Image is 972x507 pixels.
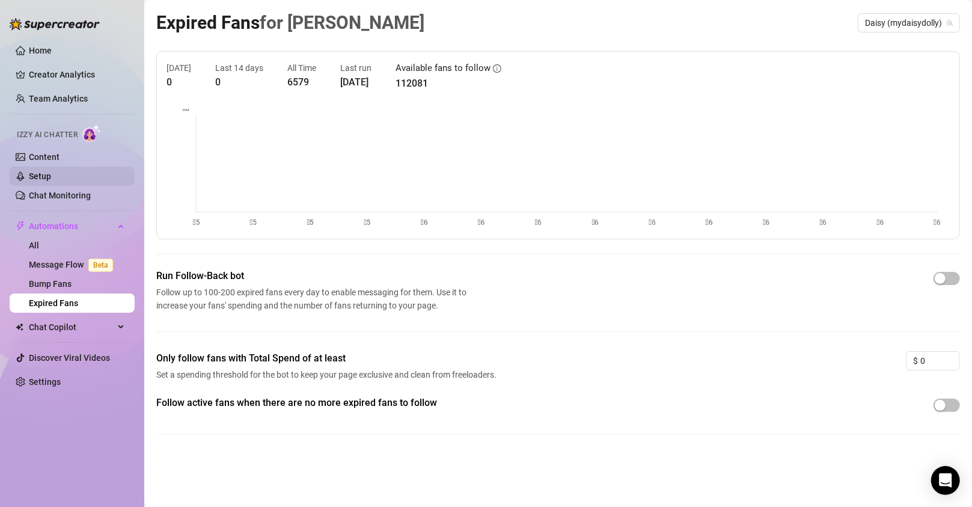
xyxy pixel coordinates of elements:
[865,14,953,32] span: Daisy (mydaisydolly)
[287,75,316,90] article: 6579
[29,260,118,269] a: Message FlowBeta
[493,64,501,73] span: info-circle
[16,221,25,231] span: thunderbolt
[156,351,500,366] span: Only follow fans with Total Spend of at least
[156,286,471,312] span: Follow up to 100-200 expired fans every day to enable messaging for them. Use it to increase your...
[29,318,114,337] span: Chat Copilot
[396,76,501,91] article: 112081
[29,94,88,103] a: Team Analytics
[167,61,191,75] article: [DATE]
[156,396,500,410] span: Follow active fans when there are no more expired fans to follow
[29,353,110,363] a: Discover Viral Videos
[215,75,263,90] article: 0
[29,191,91,200] a: Chat Monitoring
[156,8,424,37] article: Expired Fans
[156,269,471,283] span: Run Follow-Back bot
[340,61,371,75] article: Last run
[340,75,371,90] article: [DATE]
[215,61,263,75] article: Last 14 days
[920,352,959,370] input: 0.00
[10,18,100,30] img: logo-BBDzfeDw.svg
[29,279,72,289] a: Bump Fans
[396,61,491,76] article: Available fans to follow
[16,323,23,331] img: Chat Copilot
[82,124,101,142] img: AI Chatter
[946,19,953,26] span: team
[156,368,500,381] span: Set a spending threshold for the bot to keep your page exclusive and clean from freeloaders.
[29,377,61,387] a: Settings
[29,46,52,55] a: Home
[287,61,316,75] article: All Time
[17,129,78,141] span: Izzy AI Chatter
[29,241,39,250] a: All
[29,298,78,308] a: Expired Fans
[29,171,51,181] a: Setup
[29,152,60,162] a: Content
[167,75,191,90] article: 0
[260,12,424,33] span: for [PERSON_NAME]
[931,466,960,495] div: Open Intercom Messenger
[29,65,125,84] a: Creator Analytics
[29,217,114,236] span: Automations
[88,259,113,272] span: Beta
